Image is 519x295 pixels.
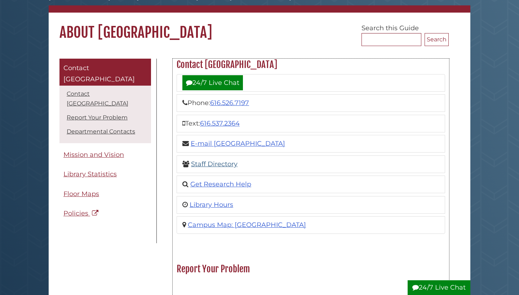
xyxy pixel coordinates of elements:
[210,99,249,107] a: 616.526.7197
[67,90,128,107] a: Contact [GEOGRAPHIC_DATA]
[173,59,449,71] h2: Contact [GEOGRAPHIC_DATA]
[67,128,135,135] a: Departmental Contacts
[59,205,151,222] a: Policies
[188,221,306,229] a: Campus Map: [GEOGRAPHIC_DATA]
[59,166,151,182] a: Library Statistics
[408,280,470,295] button: 24/7 Live Chat
[59,147,151,163] a: Mission and Vision
[200,119,240,127] a: 616.537.2364
[59,59,151,86] a: Contact [GEOGRAPHIC_DATA]
[190,201,233,209] a: Library Hours
[190,180,251,188] a: Get Research Help
[67,114,128,121] a: Report Your Problem
[177,94,445,112] li: Phone:
[63,190,99,198] span: Floor Maps
[63,151,124,159] span: Mission and Vision
[425,33,449,46] button: Search
[191,140,285,147] a: E-mail [GEOGRAPHIC_DATA]
[63,209,88,217] span: Policies
[49,13,470,41] h1: About [GEOGRAPHIC_DATA]
[173,263,449,275] h2: Report Your Problem
[63,64,135,83] span: Contact [GEOGRAPHIC_DATA]
[191,160,238,168] a: Staff Directory
[182,75,243,90] a: 24/7 Live Chat
[59,59,151,225] div: Guide Pages
[177,115,445,132] li: Text:
[63,170,117,178] span: Library Statistics
[59,186,151,202] a: Floor Maps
